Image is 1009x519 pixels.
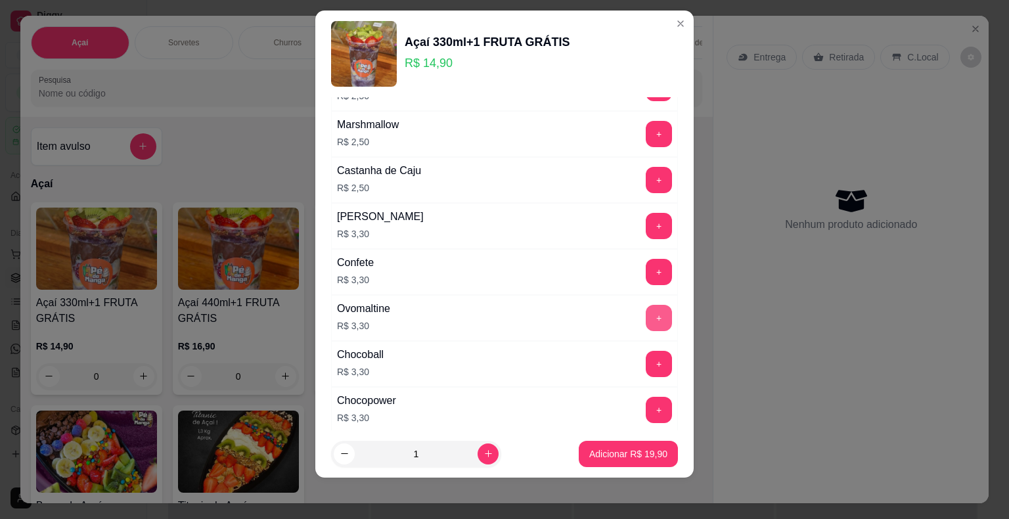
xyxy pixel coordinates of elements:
button: add [646,259,672,285]
button: add [646,121,672,147]
p: Adicionar R$ 19,90 [589,447,667,461]
div: [PERSON_NAME] [337,209,424,225]
img: product-image [331,21,397,87]
p: R$ 14,90 [405,54,570,72]
div: Chocoball [337,347,384,363]
button: increase-product-quantity [478,443,499,464]
div: Marshmallow [337,117,399,133]
p: R$ 2,50 [337,135,399,148]
p: R$ 3,30 [337,227,424,240]
div: Confete [337,255,374,271]
p: R$ 3,30 [337,273,374,286]
button: add [646,397,672,423]
p: R$ 2,50 [337,181,421,194]
button: add [646,305,672,331]
div: Ovomaltine [337,301,390,317]
button: add [646,213,672,239]
p: R$ 3,30 [337,411,396,424]
button: Close [670,13,691,34]
div: Castanha de Caju [337,163,421,179]
div: Açaí 330ml+1 FRUTA GRÁTIS [405,33,570,51]
p: R$ 3,30 [337,319,390,332]
div: Chocopower [337,393,396,409]
button: Adicionar R$ 19,90 [579,441,678,467]
p: R$ 3,30 [337,365,384,378]
button: add [646,351,672,377]
button: decrease-product-quantity [334,443,355,464]
button: add [646,167,672,193]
